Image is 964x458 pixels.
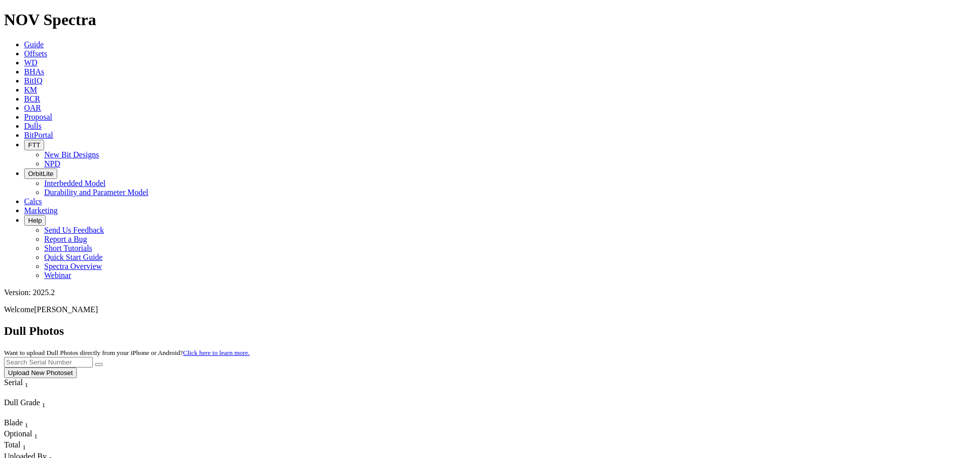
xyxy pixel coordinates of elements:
[23,444,26,451] sub: 1
[23,440,26,449] span: Sort None
[25,378,28,387] span: Sort None
[24,206,58,215] a: Marketing
[4,429,39,440] div: Optional Sort None
[24,58,38,67] a: WD
[4,418,39,429] div: Sort None
[44,188,149,197] a: Durability and Parameter Model
[24,197,42,206] a: Calcs
[4,409,74,418] div: Column Menu
[34,429,38,438] span: Sort None
[24,113,52,121] a: Proposal
[24,67,44,76] a: BHAs
[44,271,71,280] a: Webinar
[24,95,40,103] a: BCR
[25,421,28,429] sub: 1
[34,432,38,440] sub: 1
[4,389,47,398] div: Column Menu
[4,378,47,398] div: Sort None
[4,429,32,438] span: Optional
[4,324,960,338] h2: Dull Photos
[4,440,21,449] span: Total
[24,168,57,179] button: OrbitLite
[28,141,40,149] span: FTT
[44,235,87,243] a: Report a Bug
[24,49,47,58] a: Offsets
[24,104,41,112] a: OAR
[4,11,960,29] h1: NOV Spectra
[4,378,23,387] span: Serial
[44,226,104,234] a: Send Us Feedback
[24,122,42,130] a: Dulls
[34,305,98,314] span: [PERSON_NAME]
[4,418,39,429] div: Blade Sort None
[25,381,28,389] sub: 1
[24,140,44,150] button: FTT
[24,131,53,139] a: BitPortal
[24,76,42,85] a: BitIQ
[4,440,39,451] div: Total Sort None
[28,170,53,177] span: OrbitLite
[44,150,99,159] a: New Bit Designs
[24,40,44,49] a: Guide
[4,398,40,407] span: Dull Grade
[4,398,74,409] div: Dull Grade Sort None
[42,398,46,407] span: Sort None
[42,401,46,409] sub: 1
[24,215,46,226] button: Help
[44,253,102,261] a: Quick Start Guide
[4,378,47,389] div: Serial Sort None
[44,262,102,270] a: Spectra Overview
[28,217,42,224] span: Help
[44,244,92,252] a: Short Tutorials
[183,349,250,356] a: Click here to learn more.
[4,398,74,418] div: Sort None
[4,368,77,378] button: Upload New Photoset
[4,305,960,314] p: Welcome
[4,440,39,451] div: Sort None
[4,429,39,440] div: Sort None
[4,418,23,427] span: Blade
[44,159,60,168] a: NPD
[4,288,960,297] div: Version: 2025.2
[24,85,37,94] a: KM
[4,349,250,356] small: Want to upload Dull Photos directly from your iPhone or Android?
[4,357,93,368] input: Search Serial Number
[44,179,105,188] a: Interbedded Model
[25,418,28,427] span: Sort None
